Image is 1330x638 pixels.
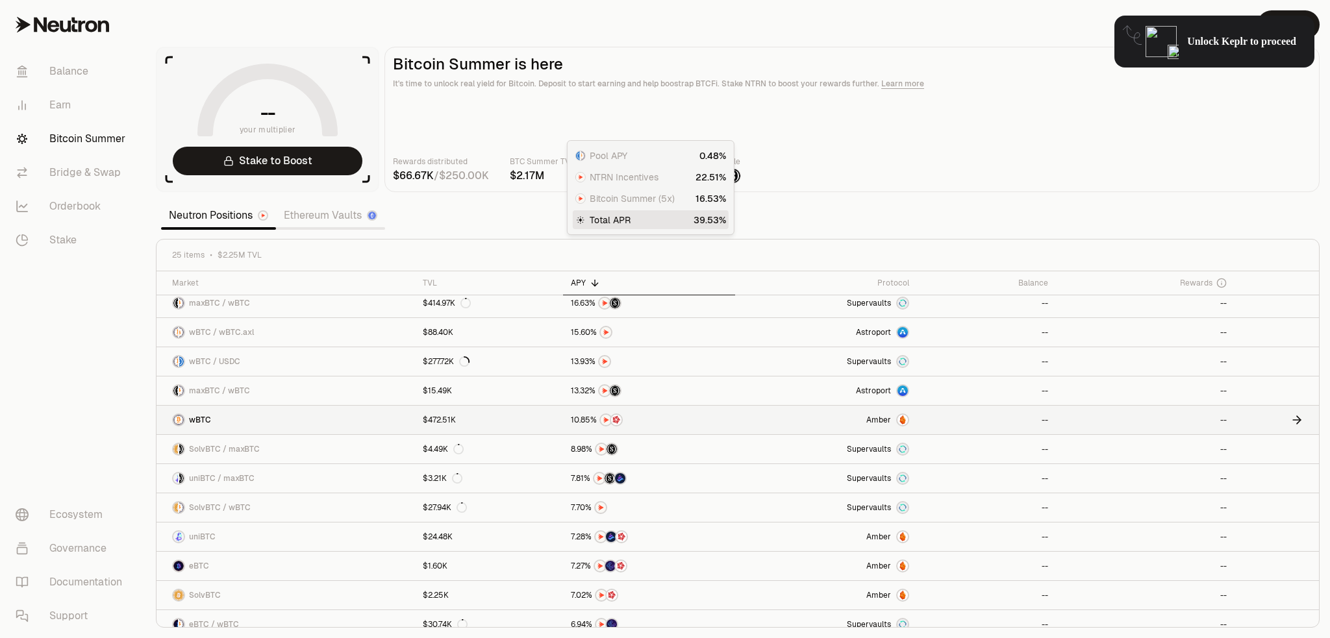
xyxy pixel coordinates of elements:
div: $3.21K [423,473,462,484]
img: Ethereum Logo [368,212,376,219]
div: / [393,168,489,184]
img: maxBTC Logo [179,444,184,454]
a: Support [5,599,140,633]
span: maxBTC / wBTC [189,298,250,308]
a: wBTC LogowBTC.axl LogowBTC / wBTC.axl [157,318,415,347]
img: EtherFi Points [605,561,616,571]
a: -- [917,522,1056,551]
a: SolvBTC LogomaxBTC LogoSolvBTC / maxBTC [157,435,415,463]
div: $27.94K [423,502,467,513]
div: $2.25K [423,590,449,600]
a: -- [1056,493,1235,522]
img: Structured Points [607,444,617,454]
span: SolvBTC / wBTC [189,502,251,513]
div: $4.49K [423,444,464,454]
div: TVL [423,278,555,288]
span: Amber [866,532,891,542]
a: $15.49K [415,376,563,405]
span: SolvBTC [189,590,221,600]
span: Supervaults [847,356,891,367]
a: NTRNEtherFi PointsMars Fragments [563,552,735,580]
img: Neutron Logo [259,212,267,219]
a: SupervaultsSupervaults [735,289,916,317]
span: Total APR [590,214,631,227]
span: Supervaults [847,502,891,513]
a: wBTC LogowBTC [157,406,415,434]
a: -- [917,464,1056,493]
a: SupervaultsSupervaults [735,435,916,463]
span: NTRN Incentives [590,171,659,184]
button: NTRNMars Fragments [571,413,727,426]
img: wBTC Logo [179,298,184,308]
img: wBTC Logo [581,151,585,160]
a: $3.21K [415,464,563,493]
a: $88.40K [415,318,563,347]
img: SolvBTC Logo [173,590,184,600]
a: Stake [5,223,140,257]
span: wBTC [189,415,211,425]
a: $414.97K [415,289,563,317]
button: NTRN [571,501,727,514]
a: SupervaultsSupervaults [735,347,916,376]
img: wBTC Logo [173,356,178,367]
a: -- [917,493,1056,522]
div: $472.51K [423,415,456,425]
div: $88.40K [423,327,453,337]
span: your multiplier [240,123,296,136]
div: Balance [925,278,1048,288]
h2: Bitcoin Summer is here [393,55,1311,73]
img: eBTC Logo [173,619,178,630]
img: wBTC Logo [173,415,184,425]
a: SupervaultsSupervaults [735,493,916,522]
span: 25 items [172,250,205,260]
img: NTRN [596,532,606,542]
button: NTRNMars Fragments [571,589,727,602]
a: uniBTC LogouniBTC [157,522,415,551]
img: Mars Fragments [616,561,626,571]
div: $1.60K [423,561,447,571]
span: Supervaults [847,619,891,630]
img: NTRN [576,194,585,203]
a: NTRNStructured Points [563,435,735,463]
span: uniBTC [189,532,216,542]
a: Stake to Boost [173,147,362,175]
a: SupervaultsSupervaults [735,464,916,493]
div: $30.74K [423,619,468,630]
img: Mars Fragments [616,532,627,542]
a: -- [1056,318,1235,347]
img: EtherFi Points [607,619,617,630]
a: NTRN [563,493,735,522]
a: -- [1056,581,1235,609]
span: eBTC / wBTC [189,619,239,630]
a: -- [917,435,1056,463]
a: Ecosystem [5,498,140,532]
img: NTRN [594,473,605,484]
img: SolvBTC Logo [173,444,178,454]
span: Bitcoin Summer (5x) [590,192,675,205]
img: Supervaults [897,444,908,454]
a: -- [1056,406,1235,434]
a: $4.49K [415,435,563,463]
img: Mars Fragments [607,590,617,600]
a: -- [1056,435,1235,463]
span: Astroport [856,386,891,396]
a: Ethereum Vaults [276,202,385,228]
img: NTRN [601,415,611,425]
span: eBTC [189,561,209,571]
span: SolvBTC / maxBTC [189,444,260,454]
img: maxBTC Logo [173,386,178,396]
div: APY [571,278,727,288]
div: Protocol [743,278,909,288]
img: NTRN [595,561,605,571]
a: -- [1056,376,1235,405]
img: NTRN [599,356,610,367]
img: wBTC Logo [179,502,184,513]
p: Rewards distributed [393,155,489,168]
img: Mars Fragments [611,415,621,425]
img: NTRN [599,298,610,308]
img: NTRN [596,590,607,600]
a: -- [1056,289,1235,317]
img: Structured Points [610,298,620,308]
a: -- [1056,347,1235,376]
span: wBTC / wBTC.axl [189,327,254,337]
